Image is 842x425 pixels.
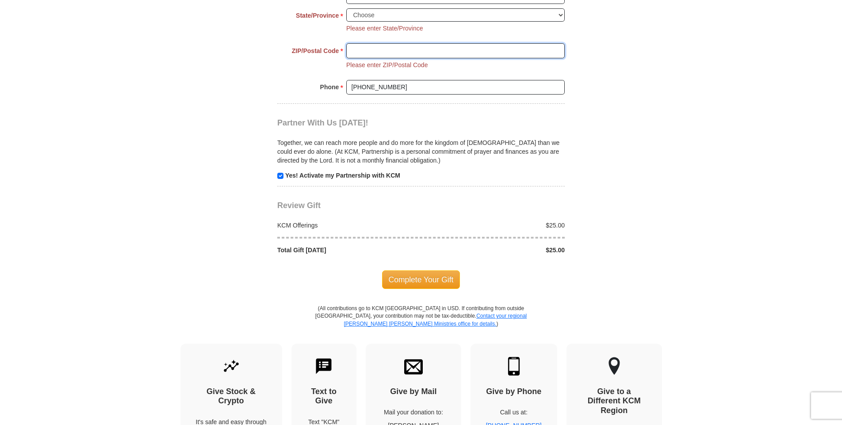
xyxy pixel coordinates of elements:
[344,313,527,326] a: Contact your regional [PERSON_NAME] [PERSON_NAME] Ministries office for details.
[346,61,428,69] li: Please enter ZIP/Postal Code
[277,201,321,210] span: Review Gift
[320,81,339,93] strong: Phone
[404,357,423,376] img: envelope.svg
[222,357,241,376] img: give-by-stock.svg
[608,357,620,376] img: other-region
[421,246,570,254] div: $25.00
[196,387,267,406] h4: Give Stock & Crypto
[292,45,339,57] strong: ZIP/Postal Code
[382,270,460,289] span: Complete Your Gift
[296,9,339,22] strong: State/Province
[381,408,446,417] p: Mail your donation to:
[307,387,341,406] h4: Text to Give
[277,138,565,165] p: Together, we can reach more people and do more for the kingdom of [DEMOGRAPHIC_DATA] than we coul...
[486,387,542,397] h4: Give by Phone
[273,246,421,254] div: Total Gift [DATE]
[285,172,400,179] strong: Yes! Activate my Partnership with KCM
[486,408,542,417] p: Call us at:
[381,387,446,397] h4: Give by Mail
[346,24,423,33] li: Please enter State/Province
[277,118,368,127] span: Partner With Us [DATE]!
[314,357,333,376] img: text-to-give.svg
[582,387,647,416] h4: Give to a Different KCM Region
[505,357,523,376] img: mobile.svg
[273,221,421,230] div: KCM Offerings
[315,305,527,343] p: (All contributions go to KCM [GEOGRAPHIC_DATA] in USD. If contributing from outside [GEOGRAPHIC_D...
[421,221,570,230] div: $25.00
